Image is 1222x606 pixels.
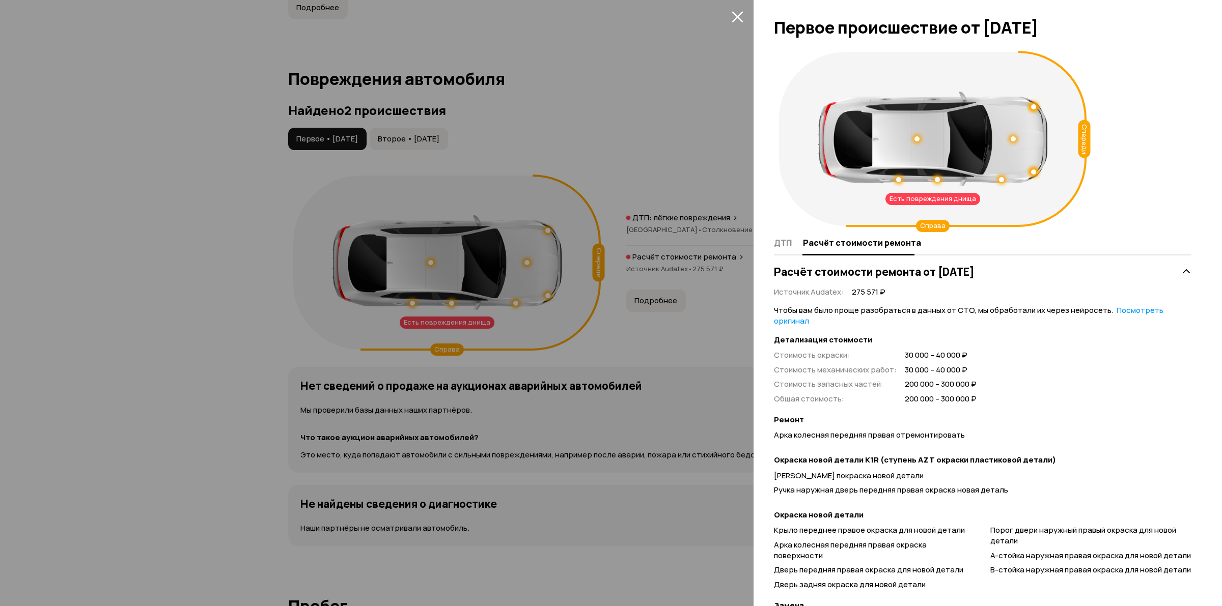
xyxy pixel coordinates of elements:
[774,429,965,440] span: Арка колесная передняя правая отремонтировать
[729,8,745,24] button: закрыть
[803,238,921,248] span: Расчёт стоимости ремонта
[774,415,1191,425] strong: Ремонт
[774,539,927,561] span: Арка колесная передняя правая окраска поверхности
[905,365,977,376] span: 30 000 – 40 000 ₽
[852,287,885,298] span: 275 571 ₽
[774,379,883,389] span: Стоимость запасных частей :
[774,364,897,375] span: Стоимость механических работ :
[774,265,975,278] h3: Расчёт стоимости ремонта от [DATE]
[774,238,792,248] span: ДТП
[905,394,977,405] span: 200 000 – 300 000 ₽
[774,335,1191,345] strong: Детализация стоимости
[774,305,1163,326] a: Посмотреть оригинал
[774,564,963,575] span: Дверь передняя правая окраска для новой детали
[885,193,980,205] div: Есть повреждения днища
[774,525,965,535] span: Крыло переднее правое окраска для новой детали
[1078,120,1091,158] div: Спереди
[774,393,844,404] span: Общая стоимость :
[774,305,1163,326] span: Чтобы вам было проще разобраться в данных от СТО, мы обработали их через нейросеть.
[774,286,844,297] span: Источник Audatex :
[774,579,926,590] span: Дверь задняя окраска для новой детали
[774,350,850,360] span: Стоимость окраски :
[774,470,924,481] span: [PERSON_NAME] покраска новой детали
[990,525,1176,546] span: Порог двери наружный правый окраска для новой детали
[990,564,1191,575] span: B-стойка наружная правая окраска для новой детали
[916,220,950,232] div: Справа
[905,379,977,390] span: 200 000 – 300 000 ₽
[774,484,1008,495] span: Ручка наружная дверь передняя правая окраска новая деталь
[774,510,1191,521] strong: Окраска новой детали
[990,550,1191,561] span: А-стойка наружная правая окраска для новой детали
[774,455,1191,466] strong: Окраска новой детали K1R (ступень AZT окраски пластиковой детали)
[905,350,977,361] span: 30 000 – 40 000 ₽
